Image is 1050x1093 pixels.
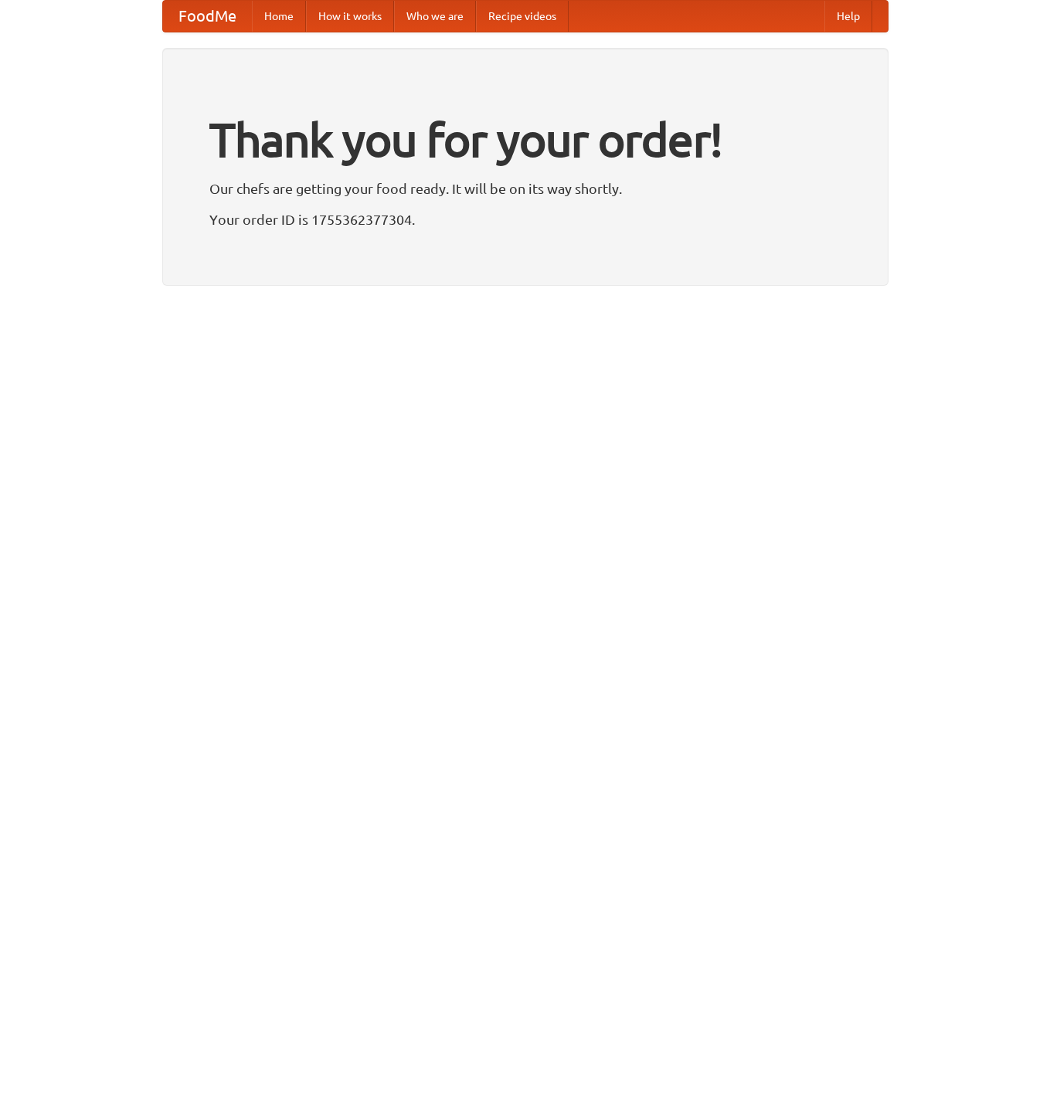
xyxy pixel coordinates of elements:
p: Our chefs are getting your food ready. It will be on its way shortly. [209,177,841,200]
h1: Thank you for your order! [209,103,841,177]
a: Who we are [394,1,476,32]
a: How it works [306,1,394,32]
a: Home [252,1,306,32]
a: Recipe videos [476,1,569,32]
a: Help [824,1,872,32]
p: Your order ID is 1755362377304. [209,208,841,231]
a: FoodMe [163,1,252,32]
